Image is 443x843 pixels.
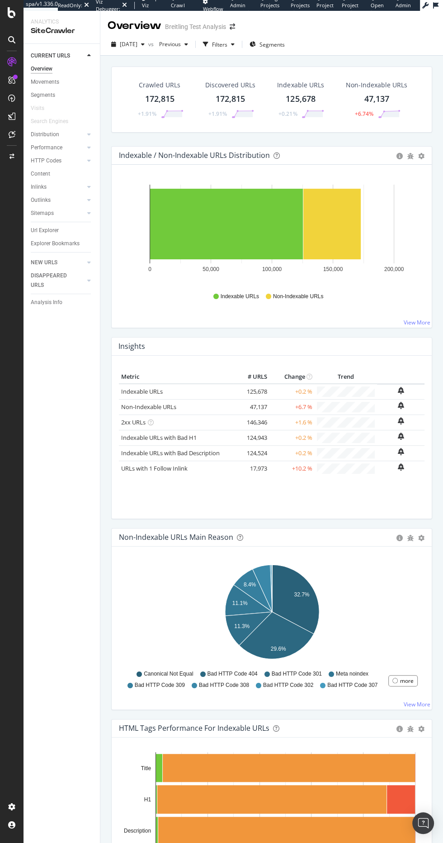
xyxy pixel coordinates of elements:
text: Description [124,828,151,834]
text: 11.3% [234,623,250,629]
div: bell-plus [398,402,404,409]
div: +0.21% [278,110,297,118]
a: Analysis Info [31,298,94,307]
a: Performance [31,143,85,152]
span: Project Page [316,2,333,16]
span: Canonical Not Equal [144,670,193,678]
div: CURRENT URLS [31,51,70,61]
div: +6.74% [355,110,373,118]
span: Bad HTTP Code 307 [327,681,377,689]
a: Outlinks [31,195,85,205]
text: 50,000 [203,266,219,272]
td: +0.2 % [269,445,315,461]
a: Content [31,169,94,179]
span: Segments [259,41,285,48]
div: Distribution [31,130,59,139]
div: 47,137 [364,93,389,105]
div: 172,815 [216,93,245,105]
div: Indexable / Non-Indexable URLs Distribution [119,151,270,160]
td: +0.2 % [269,430,315,445]
div: Movements [31,77,59,87]
a: Visits [31,104,53,113]
div: Performance [31,143,62,152]
a: View More [404,700,430,708]
a: Url Explorer [31,226,94,235]
a: Sitemaps [31,209,85,218]
a: DISAPPEARED URLS [31,271,85,290]
th: # URLS [233,370,269,384]
span: Meta noindex [336,670,368,678]
span: Admin Crawl List [230,2,253,16]
text: 150,000 [323,266,343,272]
span: Project Settings [342,2,360,16]
button: Filters [199,37,238,52]
text: 0 [148,266,151,272]
button: Previous [156,37,192,52]
div: bell-plus [398,433,404,440]
span: Bad HTTP Code 309 [135,681,185,689]
span: Open in dev [371,2,385,16]
div: bell-plus [398,387,404,394]
td: +1.6 % [269,414,315,430]
span: vs [148,40,156,48]
th: Metric [119,370,233,384]
div: Search Engines [31,117,68,126]
span: 2025 Jul. 30th [120,40,137,48]
span: Webflow [203,5,223,12]
div: Overview [108,18,161,33]
th: Trend [315,370,377,384]
a: Indexable URLs with Bad Description [121,449,220,457]
div: HTTP Codes [31,156,61,166]
button: Segments [246,37,288,52]
div: Visits [31,104,44,113]
div: bell-plus [398,448,404,455]
text: 200,000 [384,266,404,272]
div: Analysis Info [31,298,62,307]
div: circle-info [396,726,403,732]
div: Analytics [31,18,93,26]
button: [DATE] [108,37,148,52]
div: gear [418,535,424,541]
div: 125,678 [286,93,315,105]
text: H1 [144,796,151,803]
text: 29.6% [271,646,286,652]
div: circle-info [396,535,403,541]
div: 172,815 [145,93,174,105]
div: gear [418,153,424,159]
div: bug [407,726,414,732]
a: Movements [31,77,94,87]
div: +1.91% [208,110,227,118]
a: CURRENT URLS [31,51,85,61]
td: 124,524 [233,445,269,461]
div: Content [31,169,50,179]
a: Search Engines [31,117,77,126]
td: +10.2 % [269,461,315,476]
div: bug [407,535,414,541]
span: Bad HTTP Code 301 [272,670,322,678]
div: Non-Indexable URLs Main Reason [119,533,233,542]
h4: Insights [118,340,145,352]
a: Overview [31,64,94,74]
text: 11.1% [232,600,248,606]
div: NEW URLS [31,258,57,267]
svg: A chart. [119,561,424,666]
span: Indexable URLs [221,293,259,300]
div: Sitemaps [31,209,54,218]
a: Segments [31,90,94,100]
div: SiteCrawler [31,26,93,36]
div: Inlinks [31,182,47,192]
span: Projects List [291,2,310,16]
span: Previous [156,40,181,48]
svg: A chart. [119,179,424,284]
div: Discovered URLs [205,81,255,90]
div: gear [418,726,424,732]
div: Breitling Test Analysis [165,22,226,31]
text: 32.7% [294,591,309,597]
div: bell-plus [398,417,404,424]
a: Non-Indexable URLs [121,403,176,411]
text: 8.4% [244,581,256,587]
div: Url Explorer [31,226,59,235]
div: bug [407,153,414,159]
